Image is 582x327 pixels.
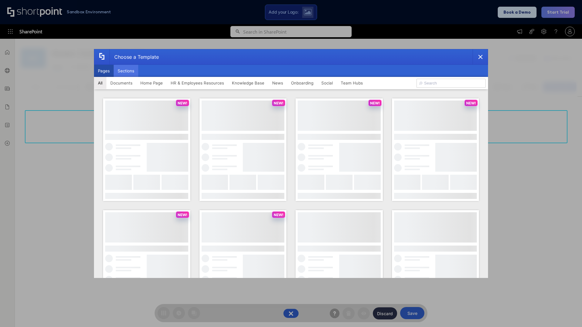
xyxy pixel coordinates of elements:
[466,101,476,105] p: NEW!
[317,77,337,89] button: Social
[228,77,268,89] button: Knowledge Base
[287,77,317,89] button: Onboarding
[370,101,380,105] p: NEW!
[178,101,187,105] p: NEW!
[167,77,228,89] button: HR & Employees Resources
[94,49,488,278] div: template selector
[94,65,114,77] button: Pages
[178,213,187,217] p: NEW!
[552,298,582,327] iframe: Chat Widget
[274,101,283,105] p: NEW!
[268,77,287,89] button: News
[114,65,138,77] button: Sections
[416,79,486,88] input: Search
[274,213,283,217] p: NEW!
[136,77,167,89] button: Home Page
[109,49,159,64] div: Choose a Template
[106,77,136,89] button: Documents
[94,77,106,89] button: All
[337,77,367,89] button: Team Hubs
